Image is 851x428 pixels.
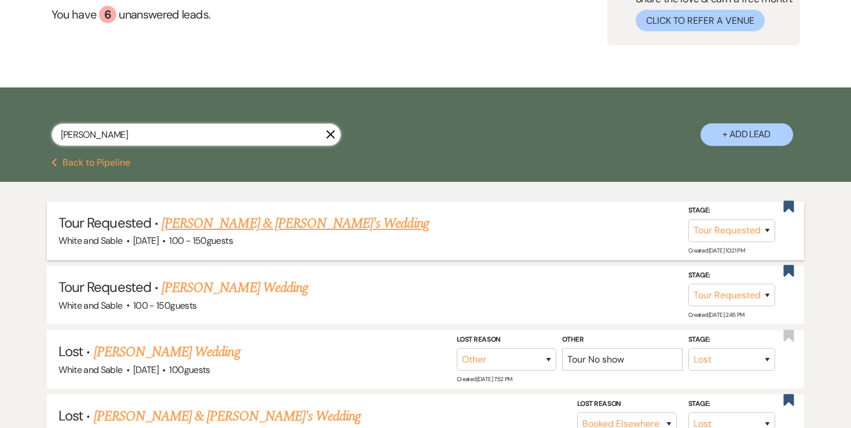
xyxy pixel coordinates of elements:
[133,299,196,312] span: 100 - 150 guests
[94,406,361,427] a: [PERSON_NAME] & [PERSON_NAME]'s Wedding
[700,123,793,146] button: + Add Lead
[58,342,83,360] span: Lost
[99,6,116,23] div: 6
[636,10,765,31] button: Click to Refer a Venue
[577,398,677,411] label: Lost Reason
[688,398,775,411] label: Stage:
[457,334,556,346] label: Lost Reason
[688,334,775,346] label: Stage:
[52,6,472,23] a: You have 6 unanswered leads.
[688,311,744,319] span: Created: [DATE] 2:45 PM
[133,235,159,247] span: [DATE]
[52,158,131,167] button: Back to Pipeline
[58,407,83,425] span: Lost
[169,235,232,247] span: 100 - 150 guests
[94,342,240,363] a: [PERSON_NAME] Wedding
[133,364,159,376] span: [DATE]
[52,123,341,146] input: Search by name, event date, email address or phone number
[162,277,308,298] a: [PERSON_NAME] Wedding
[58,364,122,376] span: White and Sable
[169,364,210,376] span: 100 guests
[58,214,151,232] span: Tour Requested
[688,269,775,281] label: Stage:
[688,204,775,217] label: Stage:
[58,278,151,296] span: Tour Requested
[457,375,512,383] span: Created: [DATE] 7:52 PM
[58,299,122,312] span: White and Sable
[162,213,429,234] a: [PERSON_NAME] & [PERSON_NAME]'s Wedding
[688,247,744,254] span: Created: [DATE] 10:21 PM
[562,334,683,346] label: Other
[58,235,122,247] span: White and Sable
